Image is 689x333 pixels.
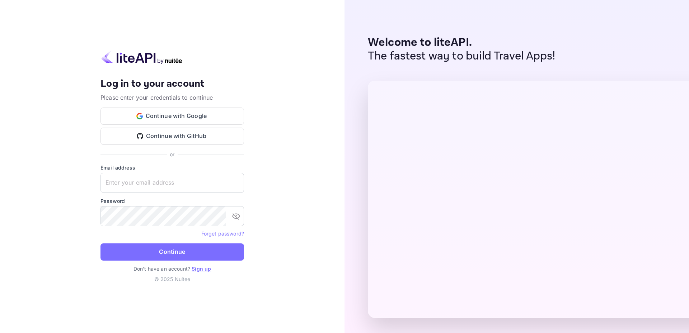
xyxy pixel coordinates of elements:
h4: Log in to your account [100,78,244,90]
p: The fastest way to build Travel Apps! [368,49,556,63]
a: Forget password? [201,230,244,237]
a: Sign up [192,266,211,272]
a: Forget password? [201,230,244,237]
button: toggle password visibility [229,209,243,223]
button: Continue with GitHub [100,128,244,145]
p: Don't have an account? [100,265,244,272]
button: Continue with Google [100,108,244,125]
button: Continue [100,243,244,261]
p: Welcome to liteAPI. [368,36,556,49]
img: liteapi [100,50,183,64]
p: © 2025 Nuitee [100,275,244,283]
p: Please enter your credentials to continue [100,93,244,102]
p: or [170,151,174,158]
input: Enter your email address [100,173,244,193]
label: Email address [100,164,244,171]
label: Password [100,197,244,205]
